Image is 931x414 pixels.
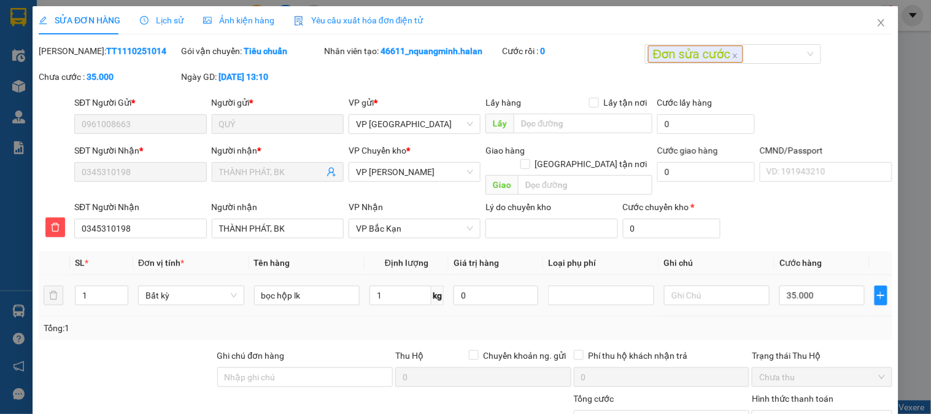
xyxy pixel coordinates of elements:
span: clock-circle [140,16,149,25]
span: Thu Hộ [395,351,423,361]
span: [GEOGRAPHIC_DATA] tận nơi [530,157,652,171]
div: VP Nhận [349,200,481,214]
span: close [732,53,738,59]
b: 35.000 [87,72,114,82]
label: Hình thức thanh toán [752,394,833,404]
div: Ngày GD: [182,70,322,84]
label: Cước lấy hàng [657,98,713,107]
span: Đơn vị tính [138,258,184,268]
span: Lịch sử [140,15,183,25]
button: delete [44,286,63,305]
span: Định lượng [385,258,428,268]
div: Nhân viên tạo: [324,44,500,58]
span: Đơn sửa cước [648,45,743,63]
b: [DATE] 13:10 [219,72,269,82]
b: TT1110251014 [106,46,166,56]
span: close [876,18,886,28]
div: Người nhận [212,144,344,157]
button: plus [875,286,887,305]
span: kg [431,286,444,305]
b: 46611_nquangminh.halan [381,46,482,56]
span: Giao [486,175,519,195]
span: Chưa thu [759,368,884,386]
div: Gói vận chuyển: [182,44,322,58]
div: Người nhận [212,200,344,214]
span: Yêu cầu xuất hóa đơn điện tử [294,15,423,25]
input: Cước lấy hàng [657,114,755,134]
div: Cước rồi : [503,44,643,58]
div: Chưa cước : [39,70,179,84]
span: VP Tân Triều [356,115,473,133]
input: Dọc đường [514,114,652,133]
span: VP Bắc Kạn [356,219,473,238]
div: [PERSON_NAME]: [39,44,179,58]
span: VP Hoàng Gia [356,163,473,181]
span: Chuyển khoản ng. gửi [479,349,571,362]
label: Cước giao hàng [657,146,718,155]
span: Tên hàng [254,258,290,268]
span: picture [203,16,212,25]
span: VP Chuyển kho [349,146,406,155]
button: delete [45,217,65,237]
div: SĐT Người Nhận [74,144,206,157]
div: Lý do chuyển kho [486,200,618,214]
span: Lấy [486,114,514,133]
span: Cước hàng [779,258,822,268]
button: Close [864,6,898,41]
span: Lấy tận nơi [599,96,652,109]
span: Lấy hàng [486,98,522,107]
span: Giá trị hàng [454,258,499,268]
span: delete [46,222,64,232]
b: 0 [541,46,546,56]
label: Ghi chú đơn hàng [217,351,285,361]
span: edit [39,16,47,25]
th: Ghi chú [659,251,775,275]
span: Tổng cước [574,394,614,404]
img: icon [294,16,304,26]
b: Tiêu chuẩn [244,46,288,56]
input: Ghi Chú [664,286,770,305]
span: Giao hàng [486,146,525,155]
input: Cước giao hàng [657,162,755,182]
div: Người gửi [212,96,344,109]
span: user-add [326,167,336,177]
input: Ghi chú đơn hàng [217,367,393,387]
span: SỬA ĐƠN HÀNG [39,15,120,25]
span: Ảnh kiện hàng [203,15,274,25]
span: SL [75,258,85,268]
div: Trạng thái Thu Hộ [752,349,892,362]
span: Phí thu hộ khách nhận trả [584,349,693,362]
input: Dọc đường [519,175,652,195]
div: CMND/Passport [760,144,892,157]
div: SĐT Người Gửi [74,96,206,109]
div: VP gửi [349,96,481,109]
div: Tổng: 1 [44,321,360,335]
input: VD: Bàn, Ghế [254,286,360,305]
div: SĐT Người Nhận [74,200,206,214]
span: plus [875,291,887,300]
div: Cước chuyển kho [623,200,721,214]
th: Loại phụ phí [543,251,659,275]
span: Bất kỳ [145,286,237,305]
